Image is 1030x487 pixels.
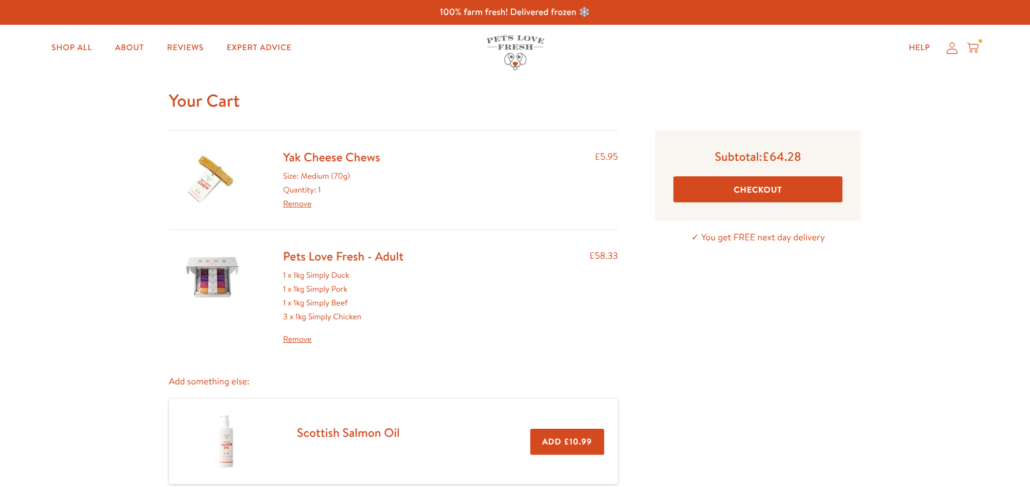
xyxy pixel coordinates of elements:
a: Scottish Salmon Oil [297,424,400,441]
div: Size: Medium (70g) Quantity: 1 [283,169,380,210]
a: Reviews [158,36,213,59]
div: 1 x 1kg Simply Duck 1 x 1kg Simply Pork 1 x 1kg Simply Beef 3 x 1kg Simply Chicken [283,269,404,346]
a: Help [900,36,939,59]
div: £5.95 [594,149,618,211]
p: Subtotal: [673,149,842,164]
p: Add something else: [169,374,619,390]
img: Yak Cheese Chews - Medium (70g) [183,149,241,207]
button: Add £10.99 [530,429,604,455]
button: Checkout [673,176,842,202]
a: Remove [283,198,312,209]
h1: Your Cart [169,89,862,112]
a: Remove [283,333,404,346]
p: ✓ You get FREE next day delivery [655,230,861,246]
a: Shop All [42,36,101,59]
div: £58.33 [589,248,618,346]
a: Expert Advice [218,36,301,59]
a: Pets Love Fresh - Adult [283,248,404,265]
span: £64.28 [762,148,801,165]
a: About [106,36,153,59]
a: Yak Cheese Chews [283,149,380,165]
img: Scottish Salmon Oil [197,413,255,470]
img: Pets Love Fresh [486,35,544,70]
